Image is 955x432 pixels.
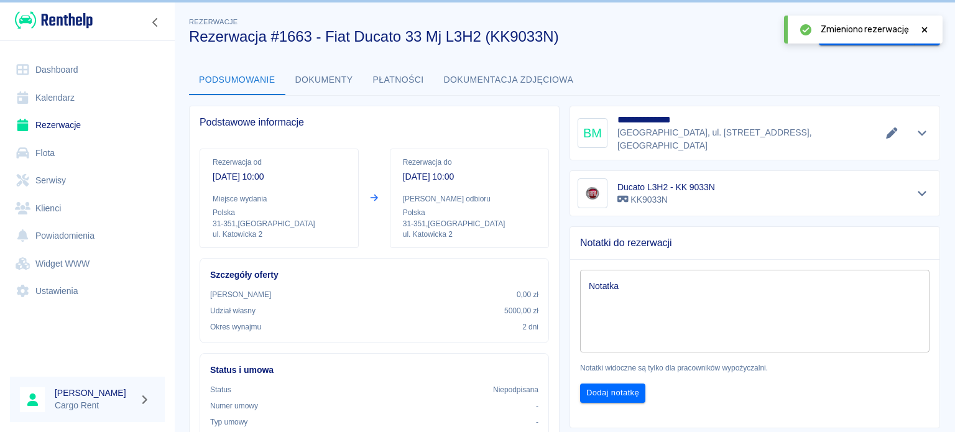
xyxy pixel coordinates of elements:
p: 5000,00 zł [504,305,538,316]
p: [GEOGRAPHIC_DATA], ul. [STREET_ADDRESS] , [GEOGRAPHIC_DATA] [617,126,872,152]
p: 31-351 , [GEOGRAPHIC_DATA] [403,218,536,229]
div: BM [578,118,607,148]
p: - [536,416,538,428]
button: Edytuj dane [882,124,902,142]
p: [DATE] 10:00 [403,170,536,183]
button: Dokumentacja zdjęciowa [434,65,584,95]
p: Miejsce wydania [213,193,346,205]
p: Rezerwacja do [403,157,536,168]
button: Dokumenty [285,65,363,95]
p: [PERSON_NAME] odbioru [403,193,536,205]
p: Polska [403,207,536,218]
p: Cargo Rent [55,399,134,412]
p: KK9033N [617,193,715,206]
a: Klienci [10,195,165,223]
h6: Szczegóły oferty [210,269,538,282]
a: Flota [10,139,165,167]
span: Notatki do rezerwacji [580,237,930,249]
p: Okres wynajmu [210,321,261,333]
a: Renthelp logo [10,10,93,30]
img: Image [580,181,605,206]
p: Niepodpisana [493,384,538,395]
p: Polska [213,207,346,218]
p: ul. Katowicka 2 [403,229,536,240]
button: Podsumowanie [189,65,285,95]
button: Płatności [363,65,434,95]
button: Zwiń nawigację [146,14,165,30]
p: 2 dni [522,321,538,333]
span: Rezerwacje [189,18,238,25]
button: Dodaj notatkę [580,384,645,403]
p: Notatki widoczne są tylko dla pracowników wypożyczalni. [580,362,930,374]
a: Kalendarz [10,84,165,112]
p: Rezerwacja od [213,157,346,168]
a: Powiadomienia [10,222,165,250]
button: Pokaż szczegóły [912,185,933,202]
a: Ustawienia [10,277,165,305]
p: Udział własny [210,305,256,316]
button: Pokaż szczegóły [912,124,933,142]
p: 31-351 , [GEOGRAPHIC_DATA] [213,218,346,229]
p: ul. Katowicka 2 [213,229,346,240]
span: Zmieniono rezerwację [821,23,909,36]
h6: [PERSON_NAME] [55,387,134,399]
p: 0,00 zł [517,289,538,300]
img: Renthelp logo [15,10,93,30]
p: Numer umowy [210,400,258,411]
a: Rezerwacje [10,111,165,139]
h3: Rezerwacja #1663 - Fiat Ducato 33 Mj L3H2 (KK9033N) [189,28,809,45]
p: [DATE] 10:00 [213,170,346,183]
a: Serwisy [10,167,165,195]
a: Widget WWW [10,250,165,278]
p: Typ umowy [210,416,247,428]
p: Status [210,384,231,395]
p: [PERSON_NAME] [210,289,271,300]
h6: Status i umowa [210,364,538,377]
a: Dashboard [10,56,165,84]
h6: Ducato L3H2 - KK 9033N [617,181,715,193]
span: Podstawowe informacje [200,116,549,129]
p: - [536,400,538,411]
